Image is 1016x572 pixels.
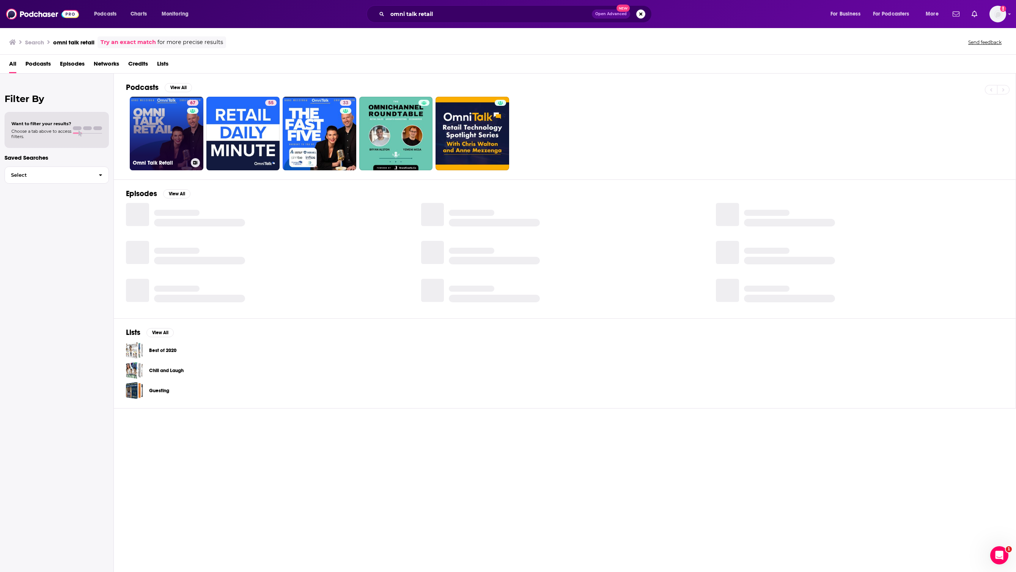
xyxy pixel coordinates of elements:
span: for more precise results [157,38,223,47]
a: 33 [340,100,351,106]
a: 55 [265,100,277,106]
a: 33 [283,97,356,170]
iframe: Intercom live chat [990,546,1008,564]
h2: Podcasts [126,83,159,92]
div: Search podcasts, credits, & more... [374,5,659,23]
a: Lists [157,58,168,73]
a: Guesting [149,387,169,395]
button: Select [5,167,109,184]
a: Podcasts [25,58,51,73]
button: open menu [156,8,198,20]
h3: Search [25,39,44,46]
button: Open AdvancedNew [592,9,630,19]
a: Networks [94,58,119,73]
button: Show profile menu [989,6,1006,22]
span: Choose a tab above to access filters. [11,129,71,139]
span: Monitoring [162,9,189,19]
span: More [926,9,939,19]
a: 67Omni Talk Retail [130,97,203,170]
a: Best of 2020 [126,342,143,359]
a: Chill and Laugh [149,366,184,375]
span: 1 [1006,546,1012,552]
a: Chill and Laugh [126,362,143,379]
img: Podchaser - Follow, Share and Rate Podcasts [6,7,79,21]
span: For Podcasters [873,9,909,19]
h3: Omni Talk Retail [133,160,188,166]
button: View All [165,83,192,92]
svg: Add a profile image [1000,6,1006,12]
a: Show notifications dropdown [969,8,980,20]
a: All [9,58,16,73]
button: View All [146,328,174,337]
span: Want to filter your results? [11,121,71,126]
span: Open Advanced [595,12,627,16]
button: open menu [89,8,126,20]
h3: omni talk retail [53,39,94,46]
span: New [617,5,630,12]
span: 55 [268,99,274,107]
span: Charts [131,9,147,19]
button: open menu [825,8,870,20]
a: Credits [128,58,148,73]
span: Logged in as hannahlee98 [989,6,1006,22]
span: 33 [343,99,348,107]
button: Send feedback [966,39,1004,46]
p: Saved Searches [5,154,109,161]
a: Charts [126,8,151,20]
img: User Profile [989,6,1006,22]
input: Search podcasts, credits, & more... [387,8,592,20]
a: Try an exact match [101,38,156,47]
a: ListsView All [126,328,174,337]
a: Episodes [60,58,85,73]
a: Guesting [126,382,143,399]
button: open menu [868,8,920,20]
a: 67 [187,100,198,106]
span: Podcasts [94,9,116,19]
h2: Episodes [126,189,157,198]
a: PodcastsView All [126,83,192,92]
h2: Lists [126,328,140,337]
span: 67 [190,99,195,107]
a: Show notifications dropdown [950,8,963,20]
button: View All [163,189,190,198]
span: Select [5,173,93,178]
a: Best of 2020 [149,346,176,355]
button: open menu [920,8,948,20]
span: For Business [830,9,860,19]
a: EpisodesView All [126,189,190,198]
a: 55 [206,97,280,170]
h2: Filter By [5,93,109,104]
